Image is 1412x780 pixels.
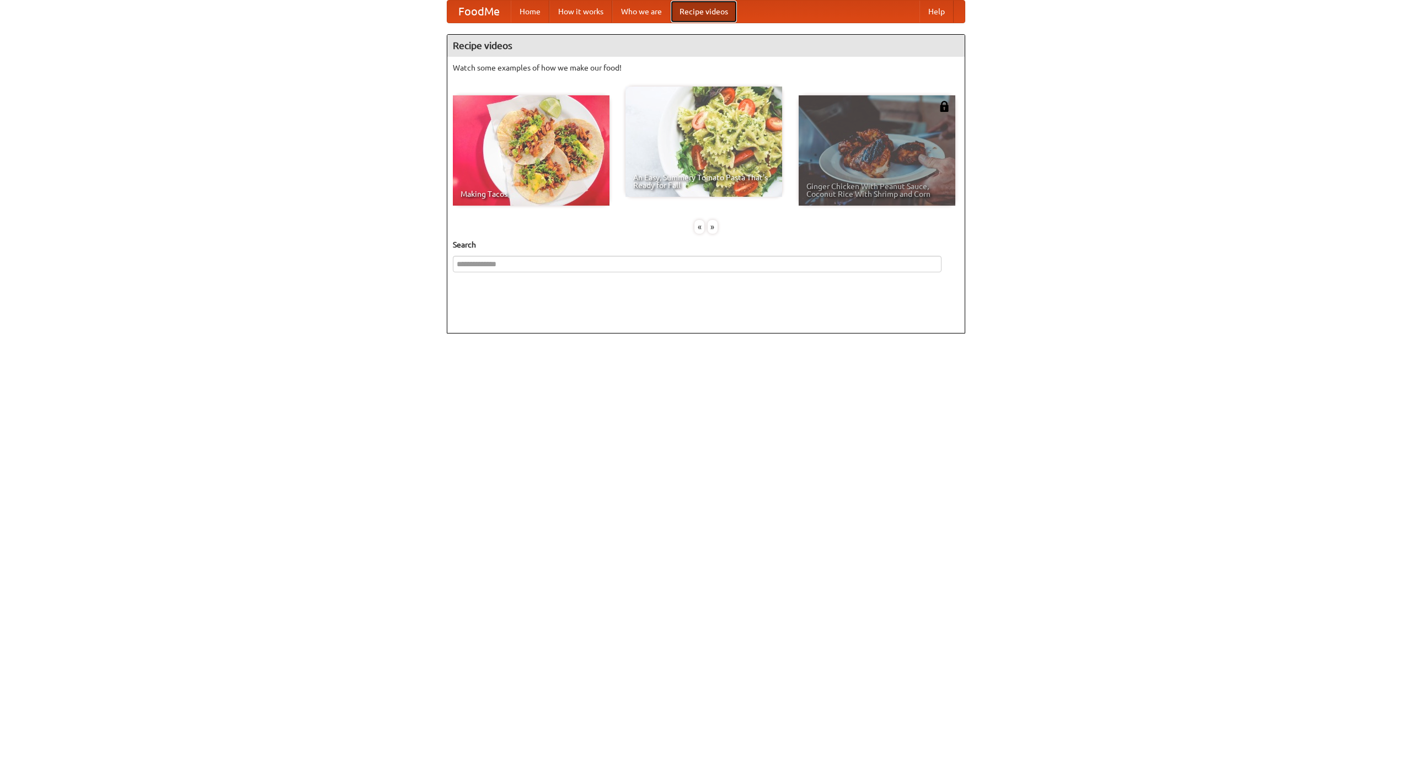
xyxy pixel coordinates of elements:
div: « [694,220,704,234]
a: Home [511,1,549,23]
div: » [708,220,718,234]
a: Who we are [612,1,671,23]
a: Making Tacos [453,95,609,206]
a: Recipe videos [671,1,737,23]
a: How it works [549,1,612,23]
img: 483408.png [939,101,950,112]
span: Making Tacos [461,190,602,198]
h4: Recipe videos [447,35,965,57]
a: Help [919,1,954,23]
p: Watch some examples of how we make our food! [453,62,959,73]
a: An Easy, Summery Tomato Pasta That's Ready for Fall [625,87,782,197]
span: An Easy, Summery Tomato Pasta That's Ready for Fall [633,174,774,189]
a: FoodMe [447,1,511,23]
h5: Search [453,239,959,250]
